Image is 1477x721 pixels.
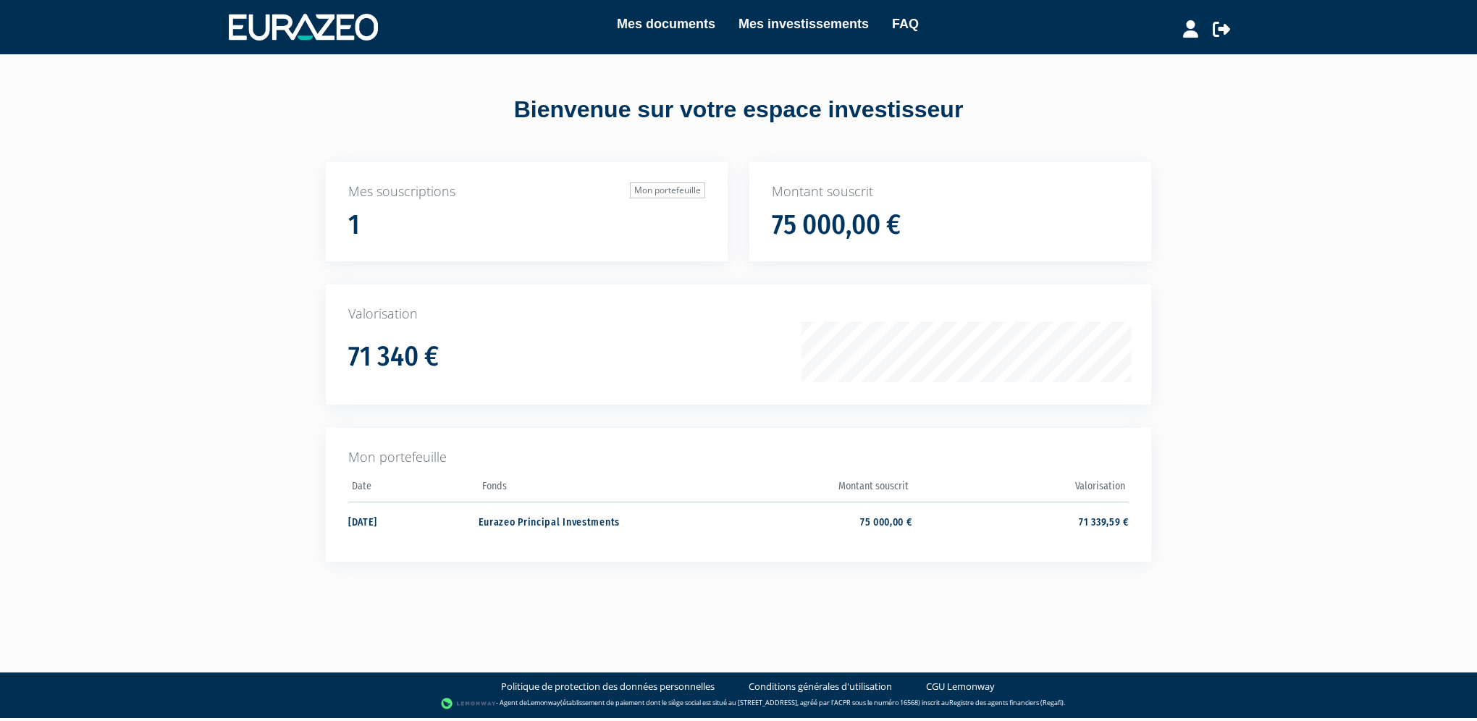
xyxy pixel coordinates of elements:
[441,696,497,711] img: logo-lemonway.png
[749,680,892,693] a: Conditions générales d'utilisation
[348,305,1129,324] p: Valorisation
[348,448,1129,467] p: Mon portefeuille
[479,502,695,540] td: Eurazeo Principal Investments
[912,502,1129,540] td: 71 339,59 €
[348,476,479,502] th: Date
[617,14,715,34] a: Mes documents
[772,210,901,240] h1: 75 000,00 €
[348,342,439,372] h1: 71 340 €
[695,476,912,502] th: Montant souscrit
[772,182,1129,201] p: Montant souscrit
[479,476,695,502] th: Fonds
[348,182,705,201] p: Mes souscriptions
[892,14,919,34] a: FAQ
[348,502,479,540] td: [DATE]
[738,14,869,34] a: Mes investissements
[630,182,705,198] a: Mon portefeuille
[527,698,560,707] a: Lemonway
[501,680,715,693] a: Politique de protection des données personnelles
[926,680,995,693] a: CGU Lemonway
[229,14,378,40] img: 1732889491-logotype_eurazeo_blanc_rvb.png
[348,210,360,240] h1: 1
[695,502,912,540] td: 75 000,00 €
[949,698,1064,707] a: Registre des agents financiers (Regafi)
[293,93,1184,127] div: Bienvenue sur votre espace investisseur
[14,696,1463,711] div: - Agent de (établissement de paiement dont le siège social est situé au [STREET_ADDRESS], agréé p...
[912,476,1129,502] th: Valorisation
